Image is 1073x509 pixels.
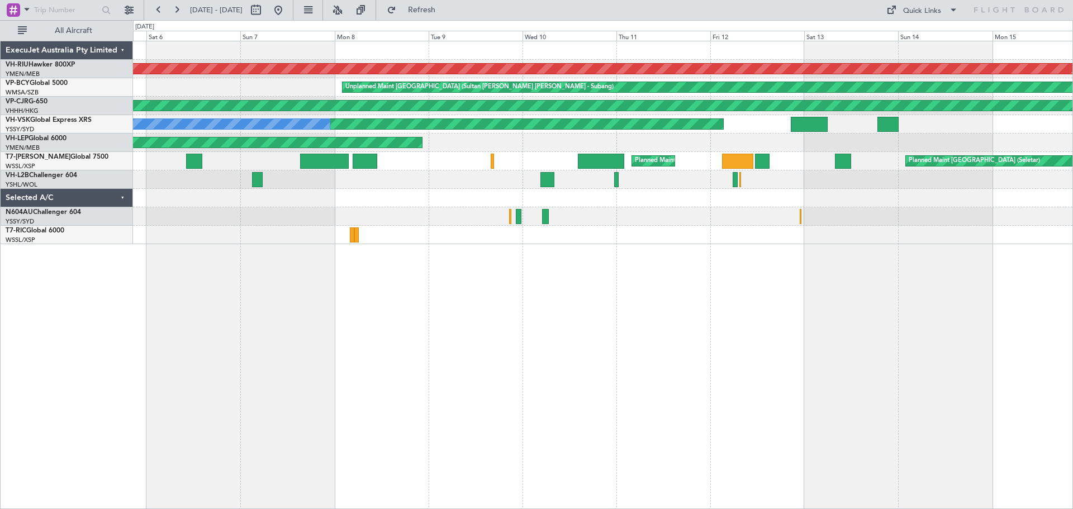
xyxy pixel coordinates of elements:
button: Refresh [382,1,449,19]
a: WMSA/SZB [6,88,39,97]
div: Sat 13 [804,31,898,41]
div: Fri 12 [710,31,804,41]
a: YSSY/SYD [6,125,34,134]
a: YSSY/SYD [6,217,34,226]
a: VH-LEPGlobal 6000 [6,135,67,142]
a: VP-CJRG-650 [6,98,48,105]
a: T7-RICGlobal 6000 [6,227,64,234]
div: Tue 9 [429,31,523,41]
a: YMEN/MEB [6,70,40,78]
span: VP-CJR [6,98,29,105]
button: All Aircraft [12,22,121,40]
div: Mon 8 [335,31,429,41]
div: Sat 6 [146,31,240,41]
span: VH-L2B [6,172,29,179]
span: VH-VSK [6,117,30,123]
div: Sun 7 [240,31,334,41]
div: Thu 11 [616,31,710,41]
input: Trip Number [34,2,98,18]
a: VH-L2BChallenger 604 [6,172,77,179]
span: T7-RIC [6,227,26,234]
span: VH-RIU [6,61,29,68]
span: [DATE] - [DATE] [190,5,243,15]
div: Sun 14 [898,31,992,41]
span: N604AU [6,209,33,216]
a: VH-RIUHawker 800XP [6,61,75,68]
div: Unplanned Maint [GEOGRAPHIC_DATA] (Sultan [PERSON_NAME] [PERSON_NAME] - Subang) [345,79,614,96]
span: VP-BCY [6,80,30,87]
div: Wed 10 [523,31,616,41]
a: YMEN/MEB [6,144,40,152]
a: YSHL/WOL [6,180,37,189]
a: WSSL/XSP [6,236,35,244]
a: N604AUChallenger 604 [6,209,81,216]
span: T7-[PERSON_NAME] [6,154,70,160]
div: Planned Maint Dubai (Al Maktoum Intl) [635,153,745,169]
span: Refresh [398,6,445,14]
a: T7-[PERSON_NAME]Global 7500 [6,154,108,160]
button: Quick Links [881,1,963,19]
a: VP-BCYGlobal 5000 [6,80,68,87]
a: VHHH/HKG [6,107,39,115]
span: All Aircraft [29,27,118,35]
div: Quick Links [903,6,941,17]
div: Planned Maint [GEOGRAPHIC_DATA] (Seletar) [909,153,1040,169]
a: WSSL/XSP [6,162,35,170]
span: VH-LEP [6,135,29,142]
a: VH-VSKGlobal Express XRS [6,117,92,123]
div: [DATE] [135,22,154,32]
